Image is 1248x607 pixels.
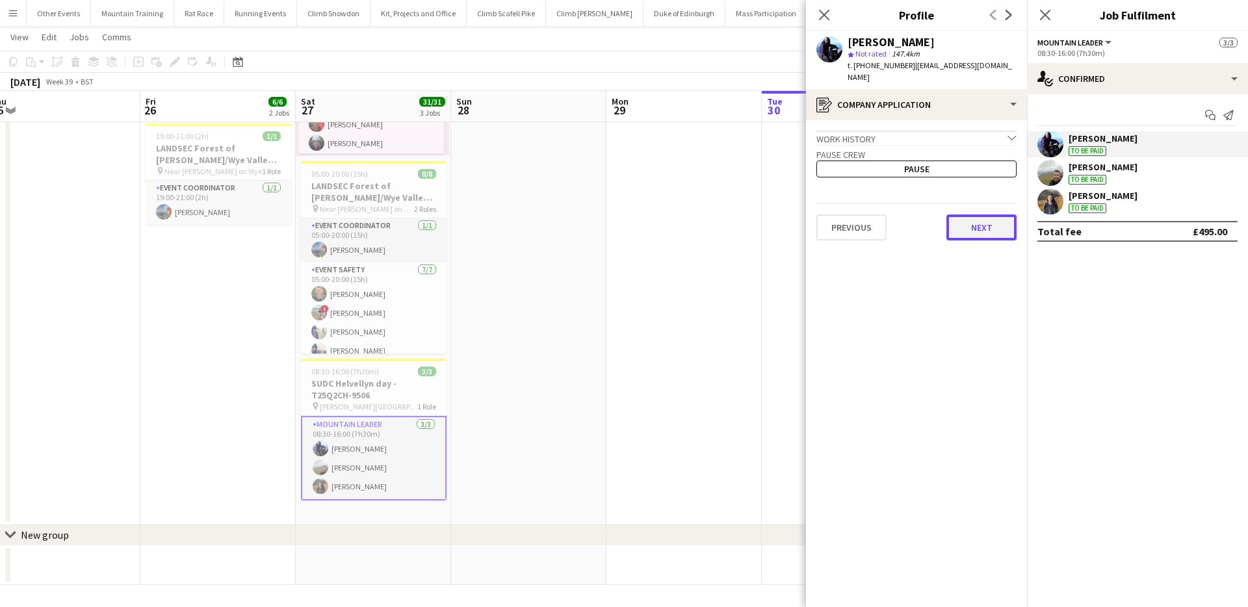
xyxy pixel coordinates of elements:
a: Edit [36,29,62,45]
span: Mountain Leader [1037,38,1103,47]
div: [PERSON_NAME] [1069,161,1137,173]
button: Mass Participation [725,1,807,26]
span: 29 [610,103,629,118]
h3: Job Fulfilment [1027,6,1248,23]
div: [PERSON_NAME] [848,36,935,48]
h3: Pause crew [816,149,1017,161]
app-card-role: Event Safety7/705:00-20:00 (15h)[PERSON_NAME]![PERSON_NAME][PERSON_NAME][PERSON_NAME] [301,263,447,420]
div: [PERSON_NAME] [1069,190,1137,201]
button: Other Events [27,1,91,26]
a: Jobs [64,29,94,45]
span: 3/3 [418,367,436,376]
span: View [10,31,29,43]
span: 05:00-20:00 (15h) [311,169,368,179]
span: 6/6 [268,97,287,107]
button: Duke of Edinburgh [643,1,725,26]
span: 1 Role [262,166,281,176]
span: 30 [765,103,783,118]
span: 27 [299,103,315,118]
button: Next [946,214,1017,240]
button: Pause [816,161,1017,177]
div: 3 Jobs [420,108,445,118]
span: 31/31 [419,97,445,107]
span: 08:30-16:00 (7h30m) [311,367,379,376]
div: BST [81,77,94,86]
span: ! [321,305,329,313]
span: 26 [144,103,156,118]
span: 28 [454,103,472,118]
app-job-card: 05:00-20:00 (15h)8/8LANDSEC Forest of [PERSON_NAME]/Wye Valley Challenge - S25Q2CH-9594 Near [PER... [301,161,447,354]
span: 3/3 [1219,38,1238,47]
span: t. [PHONE_NUMBER] [848,60,915,70]
button: Previous [816,214,887,240]
div: 2 Jobs [269,108,289,118]
div: 08:30-16:00 (7h30m) [1037,48,1238,58]
span: Mon [612,96,629,107]
div: Confirmed [1027,63,1248,94]
span: Not rated [855,49,887,58]
button: Mountain Training [91,1,174,26]
span: | [EMAIL_ADDRESS][DOMAIN_NAME] [848,60,1012,82]
h3: SUDC Helvellyn day - T25Q2CH-9506 [301,378,447,401]
button: Climb Snowdon [297,1,370,26]
app-job-card: 19:00-21:00 (2h)1/1LANDSEC Forest of [PERSON_NAME]/Wye Valley Challenge - S25Q2CH-9594 Near [PERS... [146,123,291,225]
span: Tue [767,96,783,107]
button: Climb [PERSON_NAME] [546,1,643,26]
span: [PERSON_NAME][GEOGRAPHIC_DATA][PERSON_NAME] [320,402,417,411]
a: Comms [97,29,136,45]
span: Week 39 [43,77,75,86]
app-job-card: 08:30-16:00 (7h30m)3/3SUDC Helvellyn day - T25Q2CH-9506 [PERSON_NAME][GEOGRAPHIC_DATA][PERSON_NAM... [301,359,447,500]
div: [DATE] [10,75,40,88]
h3: Profile [806,6,1027,23]
span: 19:00-21:00 (2h) [156,131,209,141]
div: £495.00 [1193,225,1227,238]
span: Comms [102,31,131,43]
app-card-role: Event Coordinator1/119:00-21:00 (2h)[PERSON_NAME] [146,181,291,225]
h3: LANDSEC Forest of [PERSON_NAME]/Wye Valley Challenge - S25Q2CH-9594 [146,142,291,166]
div: To be paid [1069,203,1106,213]
div: New group [21,528,69,541]
span: Near [PERSON_NAME] on Wye [320,204,414,214]
app-card-role: Event Coordinator1/105:00-20:00 (15h)[PERSON_NAME] [301,218,447,263]
span: Fri [146,96,156,107]
span: 147.4km [889,49,922,58]
span: Sun [456,96,472,107]
div: Work history [816,131,1017,145]
app-card-role: Mountain Leader3/308:30-16:00 (7h30m)[PERSON_NAME][PERSON_NAME][PERSON_NAME] [301,416,447,500]
span: 8/8 [418,169,436,179]
div: Company application [806,89,1027,120]
span: 1 Role [417,402,436,411]
span: 2 Roles [414,204,436,214]
div: [PERSON_NAME] [1069,133,1137,144]
span: Sat [301,96,315,107]
span: Jobs [70,31,89,43]
button: Mountain Leader [1037,38,1113,47]
div: To be paid [1069,175,1106,185]
button: Rat Race [174,1,224,26]
div: Total fee [1037,225,1082,238]
button: Kit, Projects and Office [370,1,467,26]
span: 1/1 [263,131,281,141]
span: Edit [42,31,57,43]
h3: LANDSEC Forest of [PERSON_NAME]/Wye Valley Challenge - S25Q2CH-9594 [301,180,447,203]
button: Running Events [224,1,297,26]
button: Climb Scafell Pike [467,1,546,26]
span: Near [PERSON_NAME] on Wye [164,166,262,176]
div: To be paid [1069,146,1106,156]
a: View [5,29,34,45]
